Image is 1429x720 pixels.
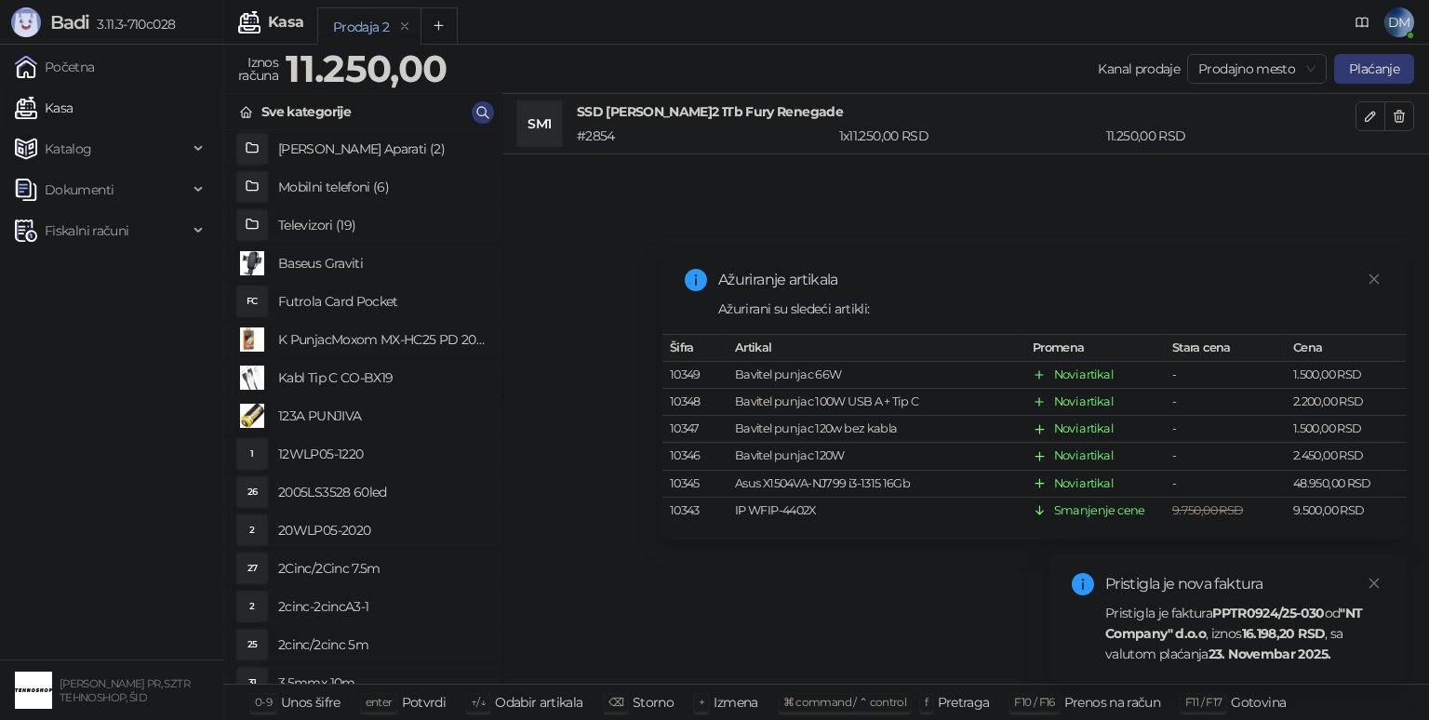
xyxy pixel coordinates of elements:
[1165,335,1286,362] th: Stara cena
[1368,273,1381,286] span: close
[11,7,41,37] img: Logo
[237,592,267,621] div: 2
[268,15,303,30] div: Kasa
[278,134,487,164] h4: [PERSON_NAME] Aparati (2)
[1286,335,1407,362] th: Cena
[237,668,267,698] div: 31
[699,695,704,709] span: +
[1384,7,1414,37] span: DM
[1198,55,1315,83] span: Prodajno mesto
[1172,503,1243,517] span: 9.750,00 RSD
[278,287,487,316] h4: Futrola Card Pocket
[1165,416,1286,443] td: -
[45,212,128,249] span: Fiskalni računi
[50,11,89,33] span: Badi
[237,287,267,316] div: FC
[89,16,175,33] span: 3.11.3-710c028
[45,171,114,208] span: Dokumenti
[1185,695,1222,709] span: F11 / F17
[1242,625,1326,642] strong: 16.198,20 RSD
[421,7,458,45] button: Add tab
[237,477,267,507] div: 26
[1165,443,1286,470] td: -
[278,515,487,545] h4: 20WLP05-2020
[495,690,582,714] div: Odabir artikala
[662,416,728,443] td: 10347
[1072,573,1094,595] span: info-circle
[1105,603,1384,664] div: Pristigla je faktura od , iznos , sa valutom plaćanja
[1231,690,1286,714] div: Gotovina
[714,690,757,714] div: Izmena
[1025,335,1165,362] th: Promena
[278,477,487,507] h4: 2005LS3528 60led
[281,690,341,714] div: Unos šifre
[517,101,562,146] div: SM1
[234,50,282,87] div: Iznos računa
[278,210,487,240] h4: Televizori (19)
[278,630,487,660] h4: 2cinc/2cinc 5m
[662,389,728,416] td: 10348
[573,126,835,146] div: # 2854
[1212,605,1324,621] strong: PPTR0924/25-030
[278,363,487,393] h4: Kabl Tip C CO-BX19
[237,553,267,583] div: 27
[685,269,707,291] span: info-circle
[1286,443,1407,470] td: 2.450,00 RSD
[278,592,487,621] h4: 2cinc-2cincA3-1
[925,695,928,709] span: f
[278,401,487,431] h4: 123A PUNJIVA
[1286,471,1407,498] td: 48.950,00 RSD
[1364,269,1384,289] a: Close
[662,443,728,470] td: 10346
[608,695,623,709] span: ⌫
[1364,573,1384,593] a: Close
[728,471,1025,498] td: Asus X1504VA-NJ799 i3-1315 16Gb
[835,126,1102,146] div: 1 x 11.250,00 RSD
[237,439,267,469] div: 1
[1014,695,1054,709] span: F10 / F16
[1286,362,1407,389] td: 1.500,00 RSD
[1209,646,1330,662] strong: 23. Novembar 2025.
[1054,447,1113,465] div: Novi artikal
[1054,393,1113,411] div: Novi artikal
[662,335,728,362] th: Šifra
[278,248,487,278] h4: Baseus Graviti
[261,101,351,122] div: Sve kategorije
[1102,126,1359,146] div: 11.250,00 RSD
[662,362,728,389] td: 10349
[237,248,267,278] img: Slika
[286,46,447,91] strong: 11.250,00
[728,362,1025,389] td: Bavitel punjac 66W
[1054,420,1113,438] div: Novi artikal
[1286,416,1407,443] td: 1.500,00 RSD
[333,17,389,37] div: Prodaja 2
[278,439,487,469] h4: 12WLP05-1220
[728,443,1025,470] td: Bavitel punjac 120W
[938,690,990,714] div: Pretraga
[728,498,1025,525] td: IP WFIP-4402X
[255,695,272,709] span: 0-9
[237,401,267,431] img: Slika
[15,672,52,709] img: 64x64-companyLogo-68805acf-9e22-4a20-bcb3-9756868d3d19.jpeg
[471,695,486,709] span: ↑/↓
[1054,474,1113,493] div: Novi artikal
[15,89,73,127] a: Kasa
[224,130,501,684] div: grid
[1347,7,1377,37] a: Dokumentacija
[577,101,1356,122] h4: SSD [PERSON_NAME]2 1Tb Fury Renegade
[1334,54,1414,84] button: Plaćanje
[783,695,907,709] span: ⌘ command / ⌃ control
[1286,389,1407,416] td: 2.200,00 RSD
[1054,366,1113,384] div: Novi artikal
[237,325,267,354] img: Slika
[278,553,487,583] h4: 2Cinc/2Cinc 7.5m
[45,130,92,167] span: Katalog
[1105,573,1384,595] div: Pristigla je nova faktura
[1368,577,1381,590] span: close
[237,630,267,660] div: 25
[278,325,487,354] h4: K PunjacMoxom MX-HC25 PD 20W
[728,335,1025,362] th: Artikal
[1165,389,1286,416] td: -
[402,690,447,714] div: Potvrdi
[60,677,190,704] small: [PERSON_NAME] PR, SZTR TEHNOSHOP, ŠID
